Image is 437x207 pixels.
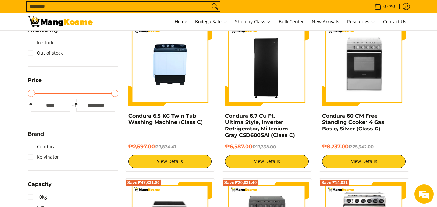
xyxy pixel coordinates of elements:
a: 10kg [28,192,47,202]
summary: Open [28,27,59,37]
a: Bodega Sale [192,13,231,30]
nav: Main Menu [99,13,410,30]
a: Condura [28,141,56,152]
img: Class C Home &amp; Business Appliances: Up to 70% Off l Mang Kosme | Page 3 [28,16,93,27]
a: Bulk Center [276,13,307,30]
a: Condura 6.5 KG Twin Tub Washing Machine (Class C) [128,113,203,125]
span: Contact Us [383,18,406,25]
span: Save ₱14,031 [321,181,348,185]
span: • [372,3,397,10]
span: Bodega Sale [195,18,227,26]
span: Shop by Class [235,18,271,26]
a: Shop by Class [232,13,274,30]
span: ₱0 [388,4,396,9]
del: ₱7,834.41 [155,144,176,149]
a: View Details [225,155,309,168]
a: Condura 6.7 Cu Ft. Ultima Style, Inverter Refrigerator, Millenium Gray CSD600SAi (Class C) [225,113,295,138]
summary: Open [28,131,44,141]
h6: ₱8,237.00 [322,143,406,150]
span: ₱ [73,102,80,108]
a: Resources [344,13,378,30]
summary: Open [28,182,52,192]
span: New Arrivals [312,18,339,25]
span: Resources [347,18,375,26]
span: Save ₱47,831.80 [127,181,160,185]
a: In stock [28,37,53,48]
span: Save ₱20,031.40 [224,181,257,185]
span: Price [28,78,42,83]
img: condura-twin-tub-6.5kg-washing-machine-full-view-mang-kosme [128,33,212,96]
span: Capacity [28,182,52,187]
h6: ₱6,587.00 [225,143,309,150]
a: Out of stock [28,48,63,58]
img: Condura 6.7 Cu Ft. Ultima Style, Inverter Refrigerator, Millenium Gray CSD600SAi (Class C) [225,23,309,106]
span: 0 [382,4,387,9]
summary: Open [28,78,42,88]
a: Kelvinator [28,152,59,162]
a: New Arrivals [309,13,343,30]
span: Bulk Center [279,18,304,25]
button: Search [210,2,220,11]
h6: ₱2,597.00 [128,143,212,150]
a: Condura 60 CM Free Standing Cooker 4 Gas Basic, Silver (Class C) [322,113,384,132]
img: Condura 60 CM Free Standing Cooker 4 Gas Basic, Silver (Class C) [322,24,406,105]
span: ₱ [28,102,34,108]
del: ₱17,338.00 [252,144,276,149]
span: Availability [28,27,59,33]
del: ₱25,342.00 [349,144,374,149]
span: Home [175,18,187,25]
a: View Details [322,155,406,168]
a: Home [171,13,191,30]
a: View Details [128,155,212,168]
span: Brand [28,131,44,137]
a: Contact Us [380,13,410,30]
